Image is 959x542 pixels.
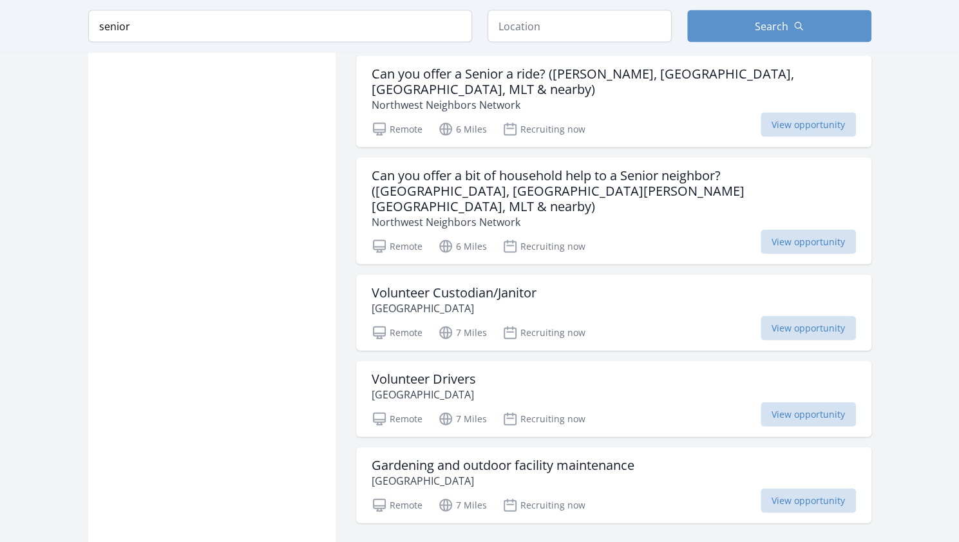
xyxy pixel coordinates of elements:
[88,10,472,42] input: Keyword
[755,19,788,34] span: Search
[356,275,871,351] a: Volunteer Custodian/Janitor [GEOGRAPHIC_DATA] Remote 7 Miles Recruiting now View opportunity
[372,168,856,214] h3: Can you offer a bit of household help to a Senior neighbor? ([GEOGRAPHIC_DATA], [GEOGRAPHIC_DATA]...
[438,325,487,341] p: 7 Miles
[502,325,585,341] p: Recruiting now
[356,361,871,437] a: Volunteer Drivers [GEOGRAPHIC_DATA] Remote 7 Miles Recruiting now View opportunity
[502,411,585,427] p: Recruiting now
[372,411,423,427] p: Remote
[372,473,634,489] p: [GEOGRAPHIC_DATA]
[438,498,487,513] p: 7 Miles
[502,122,585,137] p: Recruiting now
[356,158,871,265] a: Can you offer a bit of household help to a Senior neighbor? ([GEOGRAPHIC_DATA], [GEOGRAPHIC_DATA]...
[761,489,856,513] span: View opportunity
[438,122,487,137] p: 6 Miles
[372,97,856,113] p: Northwest Neighbors Network
[356,56,871,147] a: Can you offer a Senior a ride? ([PERSON_NAME], [GEOGRAPHIC_DATA], [GEOGRAPHIC_DATA], MLT & nearby...
[372,285,536,301] h3: Volunteer Custodian/Janitor
[438,411,487,427] p: 7 Miles
[372,301,536,316] p: [GEOGRAPHIC_DATA]
[687,10,871,42] button: Search
[502,239,585,254] p: Recruiting now
[502,498,585,513] p: Recruiting now
[372,458,634,473] h3: Gardening and outdoor facility maintenance
[761,113,856,137] span: View opportunity
[356,447,871,523] a: Gardening and outdoor facility maintenance [GEOGRAPHIC_DATA] Remote 7 Miles Recruiting now View o...
[372,239,423,254] p: Remote
[488,10,672,42] input: Location
[372,498,423,513] p: Remote
[372,122,423,137] p: Remote
[438,239,487,254] p: 6 Miles
[761,316,856,341] span: View opportunity
[761,402,856,427] span: View opportunity
[372,66,856,97] h3: Can you offer a Senior a ride? ([PERSON_NAME], [GEOGRAPHIC_DATA], [GEOGRAPHIC_DATA], MLT & nearby)
[372,387,476,402] p: [GEOGRAPHIC_DATA]
[372,214,856,230] p: Northwest Neighbors Network
[761,230,856,254] span: View opportunity
[372,371,476,387] h3: Volunteer Drivers
[372,325,423,341] p: Remote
